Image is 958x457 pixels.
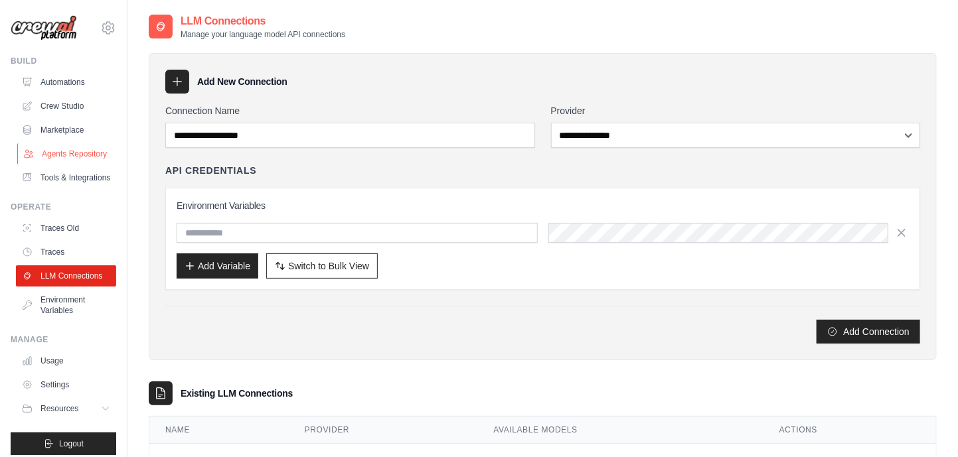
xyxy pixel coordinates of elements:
[16,96,116,117] a: Crew Studio
[289,417,478,444] th: Provider
[16,218,116,239] a: Traces Old
[16,241,116,263] a: Traces
[181,13,345,29] h2: LLM Connections
[11,15,77,41] img: Logo
[165,164,256,177] h4: API Credentials
[288,259,369,273] span: Switch to Bulk View
[17,143,118,164] a: Agents Repository
[16,265,116,287] a: LLM Connections
[16,350,116,371] a: Usage
[11,432,116,455] button: Logout
[817,320,920,344] button: Add Connection
[266,253,378,279] button: Switch to Bulk View
[551,104,921,117] label: Provider
[16,167,116,188] a: Tools & Integrations
[11,202,116,212] div: Operate
[59,438,84,449] span: Logout
[177,253,258,279] button: Add Variable
[16,119,116,141] a: Marketplace
[16,289,116,321] a: Environment Variables
[177,199,909,212] h3: Environment Variables
[763,417,936,444] th: Actions
[11,56,116,66] div: Build
[40,403,78,414] span: Resources
[165,104,535,117] label: Connection Name
[197,75,287,88] h3: Add New Connection
[16,374,116,395] a: Settings
[149,417,289,444] th: Name
[16,72,116,93] a: Automations
[181,29,345,40] p: Manage your language model API connections
[16,398,116,419] button: Resources
[477,417,763,444] th: Available Models
[11,334,116,345] div: Manage
[181,387,293,400] h3: Existing LLM Connections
